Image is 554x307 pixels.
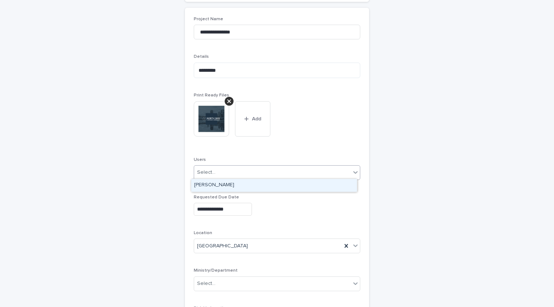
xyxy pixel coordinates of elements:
[197,169,215,176] div: Select...
[194,17,223,21] span: Project Name
[194,268,238,273] span: Ministry/Department
[194,93,229,98] span: Print Ready Files
[197,242,248,250] span: [GEOGRAPHIC_DATA]
[194,195,239,200] span: Requested Due Date
[194,54,209,59] span: Details
[235,101,270,137] button: Add
[191,179,357,192] div: Charity Wilcoxson
[194,158,206,162] span: Users
[197,280,215,287] div: Select...
[194,231,212,235] span: Location
[252,116,261,121] span: Add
